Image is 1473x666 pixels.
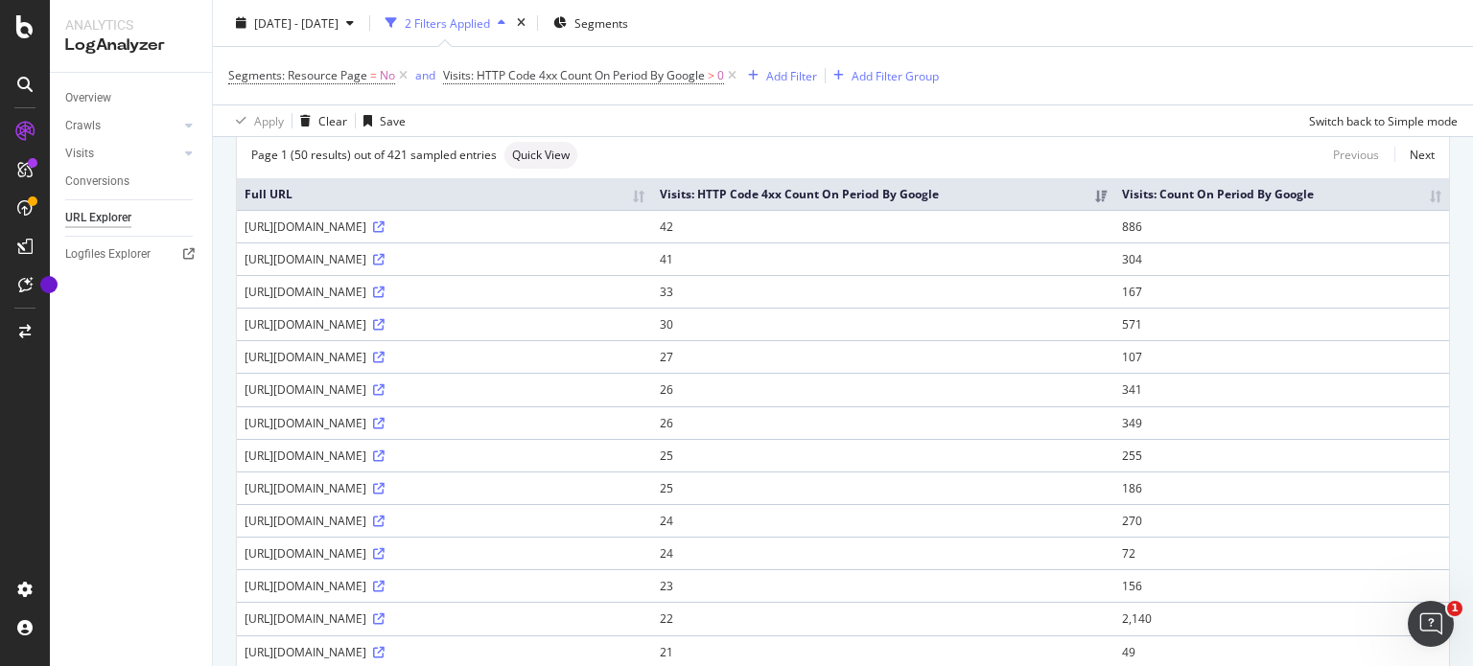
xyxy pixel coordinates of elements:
div: [URL][DOMAIN_NAME] [245,545,644,562]
div: [URL][DOMAIN_NAME] [245,316,644,333]
td: 167 [1114,275,1449,308]
div: [URL][DOMAIN_NAME] [245,415,644,431]
td: 26 [652,373,1114,405]
td: 571 [1114,308,1449,340]
td: 27 [652,340,1114,373]
div: times [513,13,529,33]
td: 72 [1114,537,1449,569]
div: [URL][DOMAIN_NAME] [245,284,644,300]
div: Switch back to Simple mode [1309,112,1458,128]
div: Save [380,112,406,128]
div: Clear [318,112,347,128]
div: Visits [65,144,94,164]
div: [URL][DOMAIN_NAME] [245,218,644,235]
iframe: Intercom live chat [1408,601,1454,647]
div: Conversions [65,172,129,192]
span: Quick View [512,149,570,161]
span: [DATE] - [DATE] [254,14,339,31]
span: = [370,67,377,83]
td: 186 [1114,471,1449,504]
td: 270 [1114,504,1449,537]
div: [URL][DOMAIN_NAME] [245,480,644,496]
button: and [415,66,435,84]
a: Overview [65,88,199,108]
div: 2 Filters Applied [405,14,490,31]
th: Visits: HTTP Code 4xx Count On Period By Google: activate to sort column ascending [652,178,1114,210]
a: Conversions [65,172,199,192]
td: 25 [652,471,1114,504]
td: 107 [1114,340,1449,373]
button: Segments [546,8,636,38]
td: 2,140 [1114,602,1449,634]
div: Add Filter [766,67,817,83]
span: Visits: HTTP Code 4xx Count On Period By Google [443,67,705,83]
td: 25 [652,439,1114,471]
div: LogAnalyzer [65,34,197,57]
div: Tooltip anchor [40,276,58,293]
td: 30 [652,308,1114,340]
td: 24 [652,504,1114,537]
div: [URL][DOMAIN_NAME] [245,610,644,627]
th: Full URL: activate to sort column ascending [237,178,652,210]
td: 41 [652,242,1114,275]
span: 0 [717,62,724,89]
button: Save [356,105,406,136]
td: 349 [1114,406,1449,439]
div: Add Filter Group [852,67,939,83]
div: [URL][DOMAIN_NAME] [245,644,644,660]
div: [URL][DOMAIN_NAME] [245,513,644,529]
td: 42 [652,210,1114,242]
td: 341 [1114,373,1449,405]
div: Apply [254,112,284,128]
td: 23 [652,569,1114,602]
div: [URL][DOMAIN_NAME] [245,381,644,398]
button: [DATE] - [DATE] [228,8,362,38]
td: 156 [1114,569,1449,602]
a: URL Explorer [65,208,199,228]
button: Add Filter Group [826,64,939,87]
div: Analytics [65,15,197,34]
button: Clear [292,105,347,136]
span: No [380,62,395,89]
td: 304 [1114,242,1449,275]
span: 1 [1447,601,1462,616]
div: [URL][DOMAIN_NAME] [245,448,644,464]
td: 26 [652,406,1114,439]
div: [URL][DOMAIN_NAME] [245,349,644,365]
td: 255 [1114,439,1449,471]
button: 2 Filters Applied [378,8,513,38]
a: Crawls [65,116,179,136]
a: Next [1394,141,1435,169]
div: Page 1 (50 results) out of 421 sampled entries [251,147,497,163]
div: Crawls [65,116,101,136]
div: [URL][DOMAIN_NAME] [245,578,644,594]
td: 886 [1114,210,1449,242]
td: 22 [652,602,1114,634]
span: Segments: Resource Page [228,67,367,83]
div: neutral label [504,142,577,169]
button: Switch back to Simple mode [1301,105,1458,136]
td: 24 [652,537,1114,569]
div: [URL][DOMAIN_NAME] [245,251,644,267]
div: Overview [65,88,111,108]
div: and [415,67,435,83]
td: 33 [652,275,1114,308]
th: Visits: Count On Period By Google: activate to sort column ascending [1114,178,1449,210]
span: Segments [574,14,628,31]
div: Logfiles Explorer [65,244,151,264]
a: Visits [65,144,179,164]
button: Add Filter [740,64,817,87]
a: Logfiles Explorer [65,244,199,264]
button: Apply [228,105,284,136]
span: > [708,67,714,83]
div: URL Explorer [65,208,131,228]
